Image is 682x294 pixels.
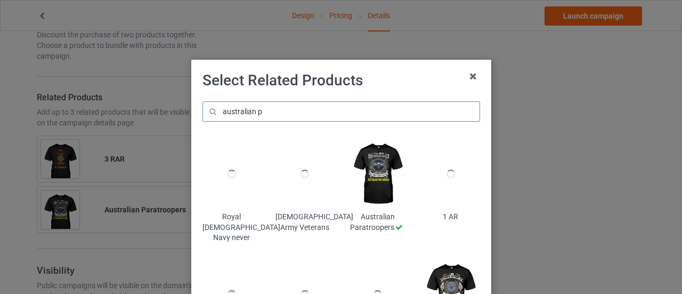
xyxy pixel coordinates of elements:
[421,212,480,223] div: 1 AR
[202,212,261,243] div: Royal [DEMOGRAPHIC_DATA] Navy never
[275,212,334,233] div: [DEMOGRAPHIC_DATA] Army Veterans
[202,101,480,122] input: austra
[348,212,407,233] div: Australian Paratroopers
[202,71,480,90] h1: Select Related Products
